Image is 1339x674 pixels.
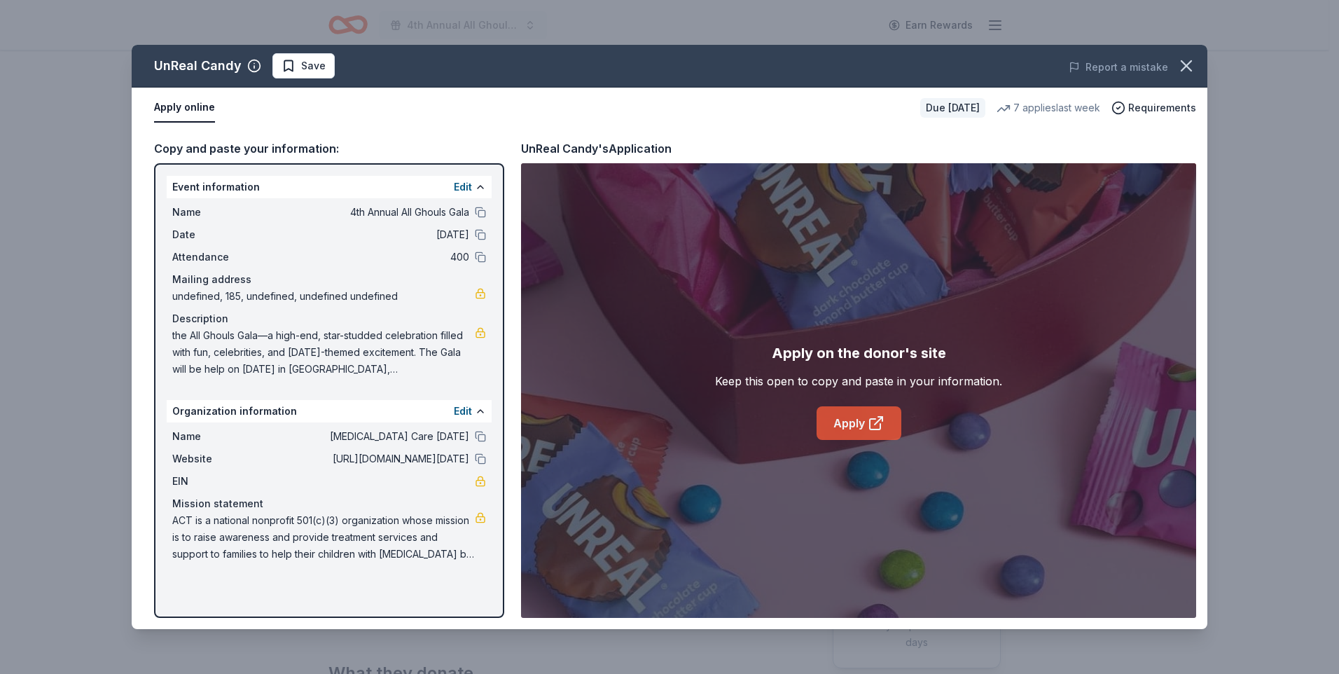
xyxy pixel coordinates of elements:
div: Copy and paste your information: [154,139,504,158]
span: Requirements [1128,99,1196,116]
span: [URL][DOMAIN_NAME][DATE] [266,451,469,467]
button: Report a mistake [1069,59,1168,76]
button: Save [272,53,335,78]
button: Requirements [1111,99,1196,116]
button: Apply online [154,93,215,123]
span: [MEDICAL_DATA] Care [DATE] [266,428,469,445]
span: EIN [172,473,266,490]
div: Keep this open to copy and paste in your information. [715,373,1002,390]
span: Attendance [172,249,266,266]
div: Event information [167,176,492,198]
span: Save [301,57,326,74]
span: Name [172,204,266,221]
div: Description [172,310,486,327]
div: Mission statement [172,495,486,512]
span: 400 [266,249,469,266]
button: Edit [454,403,472,420]
div: UnReal Candy's Application [521,139,672,158]
div: Due [DATE] [920,98,985,118]
span: undefined, 185, undefined, undefined undefined [172,288,475,305]
div: 7 applies last week [997,99,1100,116]
span: [DATE] [266,226,469,243]
span: 4th Annual All Ghouls Gala [266,204,469,221]
span: Website [172,451,266,467]
span: ACT is a national nonprofit 501(c)(3) organization whose mission is to raise awareness and provid... [172,512,475,563]
div: UnReal Candy [154,55,242,77]
div: Mailing address [172,271,486,288]
span: the All Ghouls Gala—a high-end, star-studded celebration filled with fun, celebrities, and [DATE]... [172,327,475,378]
div: Organization information [167,400,492,422]
div: Apply on the donor's site [772,342,946,364]
span: Date [172,226,266,243]
span: Name [172,428,266,445]
button: Edit [454,179,472,195]
a: Apply [817,406,901,440]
